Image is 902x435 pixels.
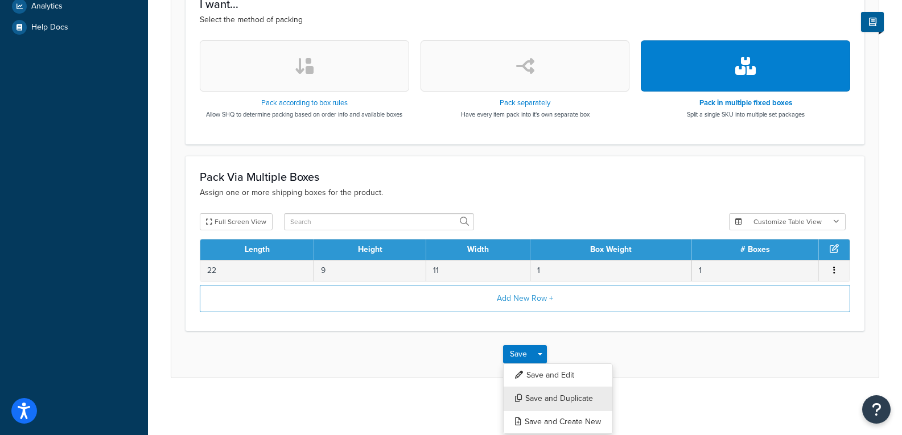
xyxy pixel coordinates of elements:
input: Search [284,213,474,230]
th: Height [314,239,426,260]
th: Width [426,239,530,260]
h3: Pack in multiple fixed boxes [687,99,805,107]
p: Select the method of packing [200,14,850,26]
p: Have every item pack into it's own separate box [461,110,590,119]
td: 22 [200,260,314,281]
a: Help Docs [9,17,139,38]
span: Help Docs [31,23,68,32]
button: Full Screen View [200,213,273,230]
button: Save and Edit [503,363,613,387]
button: Save [503,345,534,363]
p: Allow SHQ to determine packing based on order info and available boxes [206,110,402,119]
th: Length [200,239,314,260]
span: Analytics [31,2,63,11]
td: 11 [426,260,530,281]
td: 9 [314,260,426,281]
button: Save and Create New [503,410,613,434]
h3: Pack separately [461,99,590,107]
td: 1 [530,260,692,281]
button: Save and Duplicate [503,387,613,411]
button: Open Resource Center [862,395,891,424]
h3: Pack Via Multiple Boxes [200,171,850,183]
th: Box Weight [530,239,692,260]
p: Split a single SKU into multiple set packages [687,110,805,119]
th: # Boxes [692,239,819,260]
p: Assign one or more shipping boxes for the product. [200,187,850,199]
button: Customize Table View [729,213,846,230]
h3: Pack according to box rules [206,99,402,107]
button: Add New Row + [200,285,850,312]
button: Show Help Docs [861,12,884,32]
td: 1 [692,260,819,281]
